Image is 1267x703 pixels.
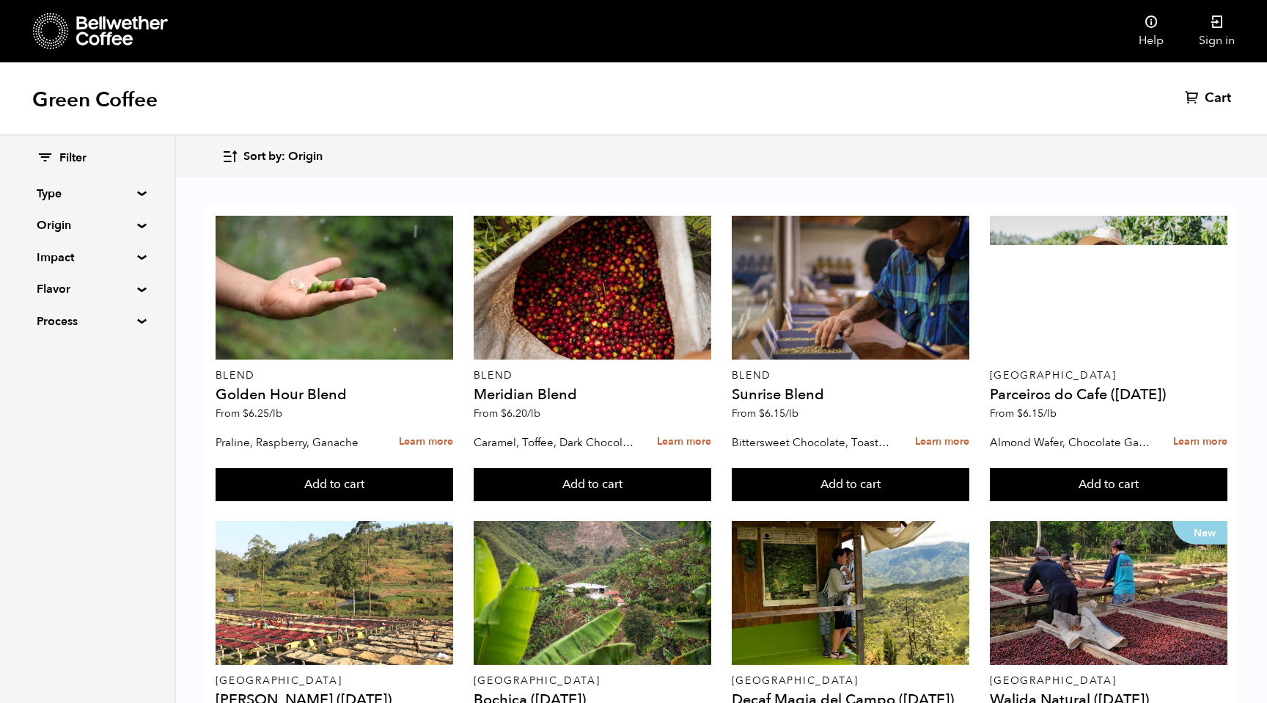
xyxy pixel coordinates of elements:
span: Cart [1205,90,1231,107]
bdi: 6.15 [1017,407,1057,420]
h1: Green Coffee [32,87,158,113]
summary: Type [37,185,138,203]
p: Caramel, Toffee, Dark Chocolate [474,431,636,454]
button: Sort by: Origin [221,139,323,174]
button: Add to cart [474,468,712,502]
p: Praline, Raspberry, Ganache [216,431,378,454]
span: $ [1017,407,1023,420]
span: /lb [527,407,540,420]
a: Learn more [1173,426,1227,458]
span: /lb [1043,407,1057,420]
a: Learn more [657,426,711,458]
p: Blend [216,371,454,381]
bdi: 6.15 [759,407,798,420]
span: From [732,407,798,420]
button: Add to cart [216,468,454,502]
summary: Origin [37,216,138,234]
h4: Sunrise Blend [732,387,970,402]
button: Add to cart [990,468,1228,502]
summary: Impact [37,249,138,266]
span: From [990,407,1057,420]
a: New [990,521,1228,665]
span: From [474,407,540,420]
h4: Meridian Blend [474,387,712,402]
span: From [216,407,282,420]
p: New [1172,521,1227,544]
span: /lb [269,407,282,420]
p: [GEOGRAPHIC_DATA] [732,676,970,686]
summary: Flavor [37,280,138,298]
p: Blend [732,371,970,381]
p: Blend [474,371,712,381]
p: [GEOGRAPHIC_DATA] [474,676,712,686]
span: Filter [59,150,87,167]
h4: Parceiros do Cafe ([DATE]) [990,387,1228,402]
a: Cart [1185,90,1235,107]
span: $ [243,407,249,420]
p: [GEOGRAPHIC_DATA] [990,676,1228,686]
p: Almond Wafer, Chocolate Ganache, Bing Cherry [990,431,1152,454]
span: $ [759,407,765,420]
button: Add to cart [732,468,970,502]
span: $ [501,407,507,420]
h4: Golden Hour Blend [216,387,454,402]
a: Learn more [915,426,969,458]
bdi: 6.20 [501,407,540,420]
span: /lb [785,407,798,420]
p: [GEOGRAPHIC_DATA] [990,371,1228,381]
span: Sort by: Origin [243,149,323,165]
p: Bittersweet Chocolate, Toasted Marshmallow, Candied Orange, Praline [732,431,894,454]
bdi: 6.25 [243,407,282,420]
a: Learn more [399,426,453,458]
summary: Process [37,313,138,330]
p: [GEOGRAPHIC_DATA] [216,676,454,686]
